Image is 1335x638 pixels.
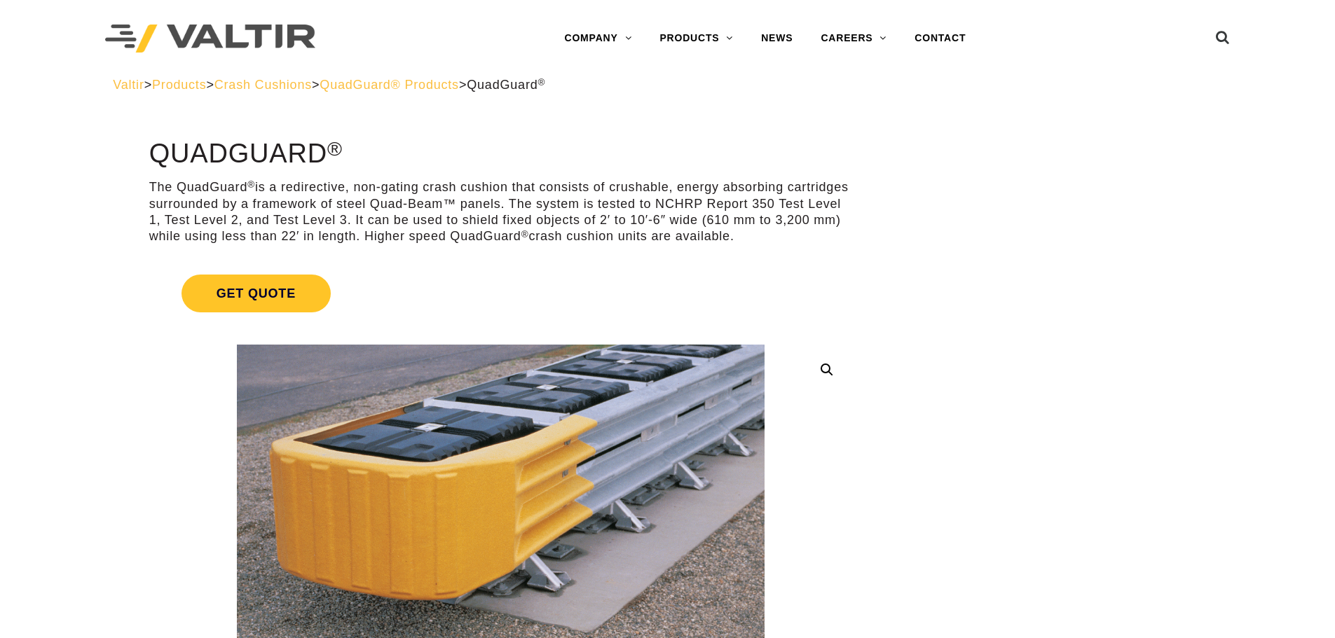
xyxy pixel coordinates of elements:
a: CAREERS [807,25,901,53]
a: Products [152,78,206,92]
h1: QuadGuard [149,139,852,169]
span: QuadGuard [467,78,545,92]
a: Get Quote [149,258,852,329]
a: CONTACT [901,25,980,53]
a: PRODUCTS [645,25,747,53]
div: > > > > [113,77,1222,93]
sup: ® [538,77,546,88]
a: Crash Cushions [214,78,312,92]
sup: ® [247,179,255,190]
img: Valtir [105,25,315,53]
a: COMPANY [550,25,645,53]
span: Get Quote [182,275,331,312]
a: Valtir [113,78,144,92]
a: QuadGuard® Products [320,78,459,92]
p: The QuadGuard is a redirective, non-gating crash cushion that consists of crushable, energy absor... [149,179,852,245]
a: NEWS [747,25,807,53]
sup: ® [521,229,529,240]
sup: ® [327,137,343,160]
